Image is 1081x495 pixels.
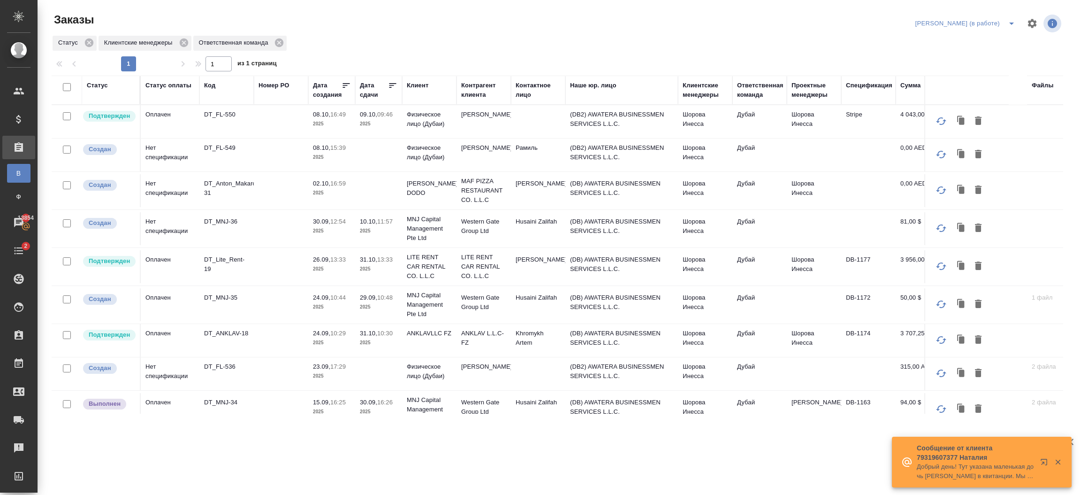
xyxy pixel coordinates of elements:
[732,174,787,207] td: Дубай
[565,288,678,321] td: (DB) AWATERA BUSINESSMEN SERVICES L.L.C.
[732,105,787,138] td: Дубай
[896,393,943,426] td: 94,00 $
[89,218,111,228] p: Создан
[970,181,986,199] button: Удалить
[792,81,837,100] div: Проектные менеджеры
[313,338,350,348] p: 2025
[330,111,346,118] p: 16:49
[313,363,330,370] p: 23.09,
[1048,458,1067,466] button: Закрыть
[952,257,970,275] button: Клонировать
[896,105,943,138] td: 4 043,00 AED
[511,250,565,283] td: [PERSON_NAME]
[970,219,986,237] button: Удалить
[360,294,377,301] p: 29.09,
[841,105,896,138] td: Stripe
[313,256,330,263] p: 26.09,
[204,398,249,407] p: DT_MNJ-34
[313,144,330,151] p: 08.10,
[330,399,346,406] p: 16:25
[12,192,26,201] span: Ф
[930,143,952,166] button: Обновить
[461,329,506,348] p: ANKLAV L.L.C-FZ
[970,257,986,275] button: Удалить
[787,174,841,207] td: Шорова Инесса
[141,212,199,245] td: Нет спецификации
[732,393,787,426] td: Дубай
[407,329,452,338] p: ANKLAVLLC FZ
[511,288,565,321] td: Husaini Zalifah
[141,105,199,138] td: Оплачен
[407,179,452,198] p: [PERSON_NAME] DODO
[461,362,506,371] p: [PERSON_NAME]
[565,174,678,207] td: (DB) AWATERA BUSINESSMEN SERVICES L.L.C.
[377,330,393,337] p: 10:30
[407,362,452,381] p: Физическое лицо (Дубаи)
[461,293,506,312] p: Western Gate Group Ltd
[970,112,986,130] button: Удалить
[89,294,111,304] p: Создан
[930,179,952,201] button: Обновить
[732,357,787,390] td: Дубай
[141,324,199,357] td: Оплачен
[204,293,249,302] p: DT_MNJ-35
[407,395,452,424] p: MNJ Capital Management Pte Ltd
[313,153,350,162] p: 2025
[360,302,397,312] p: 2025
[313,399,330,406] p: 15.09,
[313,407,350,417] p: 2025
[952,295,970,313] button: Клонировать
[18,241,33,251] span: 2
[461,253,506,281] p: LITE RENT CAR RENTAL CO. L.L.C
[896,174,943,207] td: 0,00 AED
[841,324,896,357] td: DB-1174
[917,462,1034,481] p: Добрый день! Тут указана маленькая дочь [PERSON_NAME] в квитанции. Мы тоже сможем вернуть денеж
[737,81,784,100] div: Ответственная команда
[313,111,330,118] p: 08.10,
[104,38,176,47] p: Клиентские менеджеры
[732,212,787,245] td: Дубай
[1035,453,1057,475] button: Открыть в новой вкладке
[82,255,135,268] div: Выставляет КМ после уточнения всех необходимых деталей и получения согласия клиента на запуск. С ...
[930,255,952,278] button: Обновить
[1032,293,1077,302] p: 1 файл
[732,250,787,283] td: Дубай
[683,81,728,100] div: Клиентские менеджеры
[82,110,135,123] div: Выставляет КМ после уточнения всех необходимых деталей и получения согласия клиента на запуск. С ...
[461,110,506,119] p: [PERSON_NAME]
[511,393,565,426] td: Husaini Zalifah
[896,212,943,245] td: 81,00 $
[204,217,249,226] p: DT_MNJ-36
[678,105,732,138] td: Шорова Инесса
[89,111,130,121] p: Подтвержден
[330,363,346,370] p: 17:29
[193,36,287,51] div: Ответственная команда
[678,324,732,357] td: Шорова Инесса
[952,146,970,163] button: Клонировать
[313,330,330,337] p: 24.09,
[565,250,678,283] td: (DB) AWATERA BUSINESSMEN SERVICES L.L.C.
[678,212,732,245] td: Шорова Инесса
[360,81,388,100] div: Дата сдачи
[12,213,39,223] span: 13854
[970,331,986,349] button: Удалить
[407,291,452,319] p: MNJ Capital Management Pte Ltd
[407,253,452,281] p: LITE RENT CAR RENTAL CO. L.L.C
[913,16,1021,31] div: split button
[377,294,393,301] p: 10:48
[330,256,346,263] p: 13:33
[896,250,943,283] td: 3 956,00 AED
[970,364,986,382] button: Удалить
[360,218,377,225] p: 10.10,
[732,139,787,171] td: Дубай
[516,81,561,100] div: Контактное лицо
[82,143,135,156] div: Выставляется автоматически при создании заказа
[841,250,896,283] td: DB-1177
[204,143,249,153] p: DT_FL-549
[87,81,108,90] div: Статус
[12,169,26,178] span: В
[678,174,732,207] td: Шорова Инесса
[330,144,346,151] p: 15:39
[952,181,970,199] button: Клонировать
[511,139,565,171] td: Рамиль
